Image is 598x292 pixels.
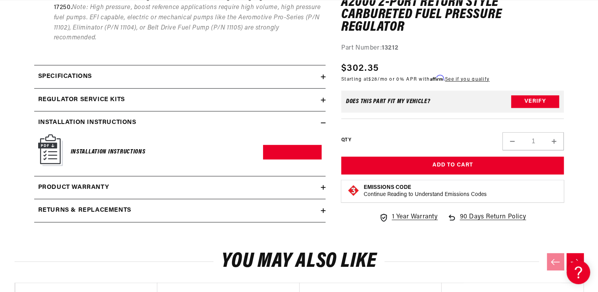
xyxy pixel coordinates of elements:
[364,191,487,198] p: Continue Reading to Understand Emissions Codes
[263,145,322,159] a: Download PDF
[341,76,489,83] p: Starting at /mo or 0% APR with .
[460,212,526,230] span: 90 Days Return Policy
[34,199,326,222] summary: Returns & replacements
[38,72,92,82] h2: Specifications
[364,184,487,198] button: Emissions CodeContinue Reading to Understand Emissions Codes
[364,185,411,190] strong: Emissions Code
[445,77,489,82] a: See if you qualify - Learn more about Affirm Financing (opens in modal)
[341,157,564,175] button: Add to Cart
[71,147,145,157] h6: Installation Instructions
[34,65,326,88] summary: Specifications
[430,75,444,81] span: Affirm
[38,118,136,128] h2: Installation Instructions
[511,96,559,108] button: Verify
[15,252,584,271] h2: You may also like
[447,212,526,230] a: 90 Days Return Policy
[341,61,379,76] span: $302.35
[34,111,326,134] summary: Installation Instructions
[567,253,584,270] button: Next slide
[368,77,377,82] span: $28
[341,137,351,144] label: QTY
[379,212,438,222] a: 1 Year Warranty
[38,205,131,216] h2: Returns & replacements
[382,45,398,51] strong: 13212
[392,212,438,222] span: 1 Year Warranty
[38,95,125,105] h2: Regulator Service Kits
[341,43,564,54] div: Part Number:
[38,134,63,166] img: Instruction Manual
[34,89,326,111] summary: Regulator Service Kits
[346,99,431,105] div: Does This part fit My vehicle?
[54,4,321,41] em: Note: High pressure, boost reference applications require high volume, high pressure fuel pumps. ...
[38,183,109,193] h2: Product warranty
[347,184,360,197] img: Emissions code
[547,253,564,270] button: Previous slide
[34,176,326,199] summary: Product warranty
